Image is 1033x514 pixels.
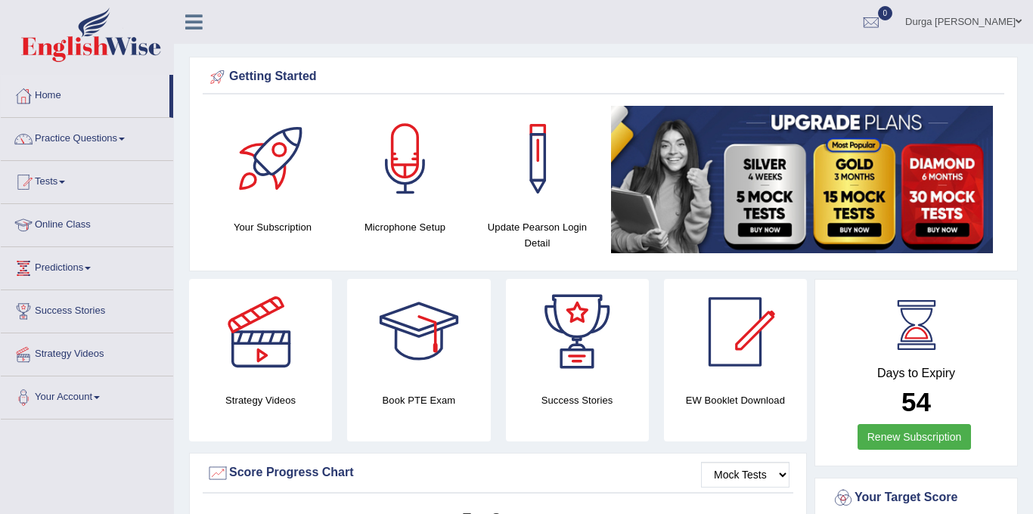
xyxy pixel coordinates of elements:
[832,487,1000,509] div: Your Target Score
[1,75,169,113] a: Home
[506,392,649,408] h4: Success Stories
[1,290,173,328] a: Success Stories
[1,376,173,414] a: Your Account
[878,6,893,20] span: 0
[611,106,993,253] img: small5.jpg
[214,219,331,235] h4: Your Subscription
[1,118,173,156] a: Practice Questions
[832,367,1000,380] h4: Days to Expiry
[206,66,1000,88] div: Getting Started
[858,424,972,450] a: Renew Subscription
[189,392,332,408] h4: Strategy Videos
[664,392,807,408] h4: EW Booklet Download
[1,204,173,242] a: Online Class
[901,387,931,416] b: 54
[1,333,173,371] a: Strategy Videos
[347,392,490,408] h4: Book PTE Exam
[1,161,173,199] a: Tests
[1,247,173,285] a: Predictions
[479,219,596,251] h4: Update Pearson Login Detail
[206,462,789,485] div: Score Progress Chart
[346,219,464,235] h4: Microphone Setup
